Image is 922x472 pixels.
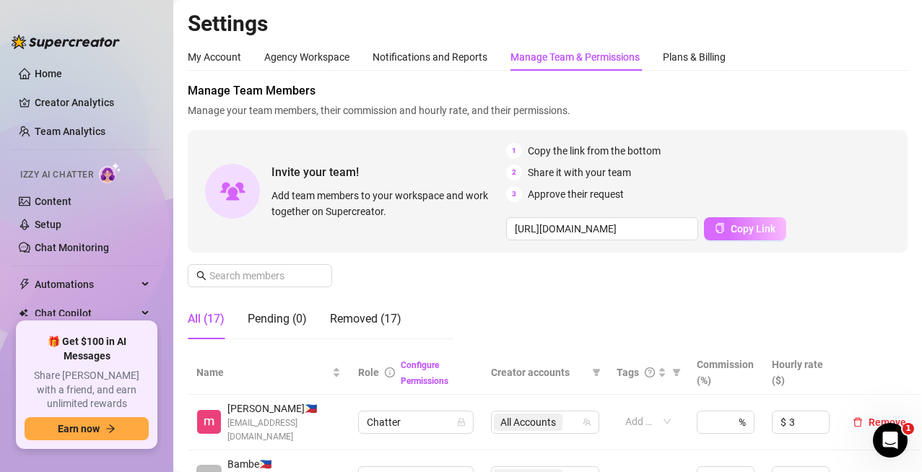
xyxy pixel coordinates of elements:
[271,188,500,219] span: Add team members to your workspace and work together on Supercreator.
[19,308,28,318] img: Chat Copilot
[209,268,312,284] input: Search members
[99,162,121,183] img: AI Chatter
[373,49,487,65] div: Notifications and Reports
[715,223,725,233] span: copy
[847,414,912,431] button: Remove
[589,362,604,383] span: filter
[506,143,522,159] span: 1
[19,279,30,290] span: thunderbolt
[188,49,241,65] div: My Account
[592,368,601,377] span: filter
[35,273,137,296] span: Automations
[731,223,775,235] span: Copy Link
[645,367,655,377] span: question-circle
[506,165,522,180] span: 2
[873,423,908,458] iframe: Intercom live chat
[528,165,631,180] span: Share it with your team
[669,362,684,383] span: filter
[903,423,914,434] span: 1
[196,364,329,380] span: Name
[763,351,838,395] th: Hourly rate ($)
[25,335,149,363] span: 🎁 Get $100 in AI Messages
[35,68,62,79] a: Home
[401,360,448,386] a: Configure Permissions
[35,91,150,114] a: Creator Analytics
[528,186,624,202] span: Approve their request
[12,35,120,49] img: logo-BBDzfeDw.svg
[688,351,763,395] th: Commission (%)
[385,367,395,377] span: info-circle
[196,271,206,281] span: search
[188,10,908,38] h2: Settings
[367,411,465,433] span: Chatter
[457,418,466,427] span: lock
[188,310,225,328] div: All (17)
[500,414,556,430] span: All Accounts
[227,456,341,472] span: Bambe 🇵🇭
[35,242,109,253] a: Chat Monitoring
[869,416,906,428] span: Remove
[617,364,639,380] span: Tags
[20,168,93,182] span: Izzy AI Chatter
[672,368,681,377] span: filter
[188,82,908,100] span: Manage Team Members
[188,102,908,118] span: Manage your team members, their commission and hourly rate, and their permissions.
[35,302,137,325] span: Chat Copilot
[248,310,307,328] div: Pending (0)
[358,367,379,378] span: Role
[506,186,522,202] span: 3
[330,310,401,328] div: Removed (17)
[227,401,341,416] span: [PERSON_NAME] 🇵🇭
[188,351,349,395] th: Name
[58,423,100,434] span: Earn now
[510,49,640,65] div: Manage Team & Permissions
[35,126,105,137] a: Team Analytics
[528,143,661,159] span: Copy the link from the bottom
[25,369,149,411] span: Share [PERSON_NAME] with a friend, and earn unlimited rewards
[491,364,586,380] span: Creator accounts
[494,414,562,431] span: All Accounts
[35,196,71,207] a: Content
[35,219,61,230] a: Setup
[105,424,116,434] span: arrow-right
[197,410,221,434] img: Yen
[271,163,506,181] span: Invite your team!
[25,417,149,440] button: Earn nowarrow-right
[704,217,786,240] button: Copy Link
[663,49,726,65] div: Plans & Billing
[583,418,591,427] span: team
[227,416,341,444] span: [EMAIL_ADDRESS][DOMAIN_NAME]
[853,417,863,427] span: delete
[264,49,349,65] div: Agency Workspace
